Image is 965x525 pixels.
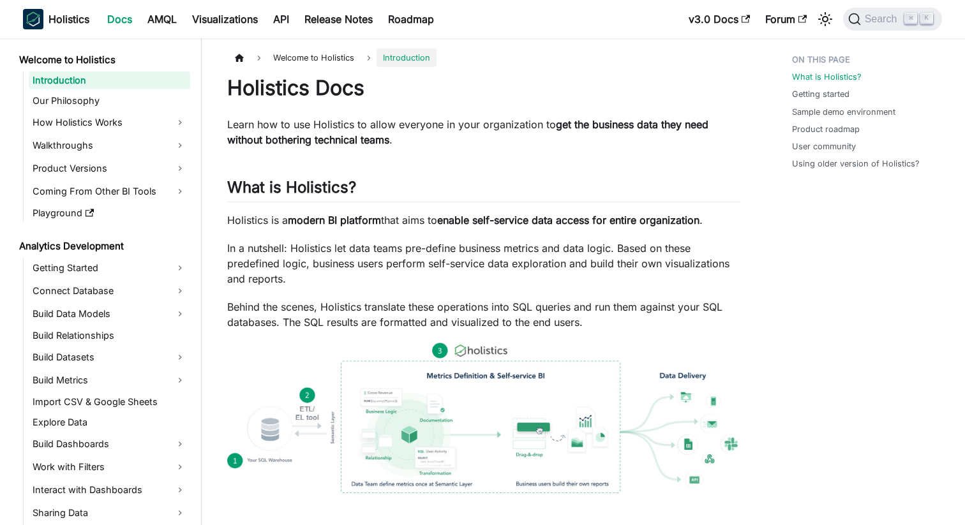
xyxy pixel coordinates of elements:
[227,48,741,67] nav: Breadcrumbs
[29,71,190,89] a: Introduction
[29,258,190,278] a: Getting Started
[29,413,190,431] a: Explore Data
[23,9,43,29] img: Holistics
[29,434,190,454] a: Build Dashboards
[297,9,380,29] a: Release Notes
[437,214,699,226] strong: enable self-service data access for entire organization
[380,9,442,29] a: Roadmap
[227,212,741,228] p: Holistics is a that aims to .
[227,117,741,147] p: Learn how to use Holistics to allow everyone in your organization to .
[29,112,190,133] a: How Holistics Works
[377,48,437,67] span: Introduction
[267,48,361,67] span: Welcome to Holistics
[792,71,862,83] a: What is Holistics?
[815,9,835,29] button: Switch between dark and light mode (currently light mode)
[792,158,920,170] a: Using older version of Holistics?
[29,327,190,344] a: Build Relationships
[227,178,741,202] h2: What is Holistics?
[15,51,190,69] a: Welcome to Holistics
[29,135,190,156] a: Walkthroughs
[29,480,190,500] a: Interact with Dashboards
[140,9,184,29] a: AMQL
[29,304,190,324] a: Build Data Models
[861,13,905,25] span: Search
[904,13,917,24] kbd: ⌘
[227,343,741,493] img: How Holistics fits in your Data Stack
[29,457,190,477] a: Work with Filters
[227,48,251,67] a: Home page
[29,503,190,523] a: Sharing Data
[843,8,942,31] button: Search (Command+K)
[29,181,190,202] a: Coming From Other BI Tools
[792,106,895,118] a: Sample demo environment
[227,299,741,330] p: Behind the scenes, Holistics translate these operations into SQL queries and run them against you...
[29,370,190,390] a: Build Metrics
[29,347,190,367] a: Build Datasets
[792,88,849,100] a: Getting started
[29,204,190,222] a: Playground
[792,123,860,135] a: Product roadmap
[49,11,89,27] b: Holistics
[10,38,202,525] nav: Docs sidebar
[29,393,190,411] a: Import CSV & Google Sheets
[758,9,814,29] a: Forum
[29,158,190,179] a: Product Versions
[920,13,933,24] kbd: K
[288,214,381,226] strong: modern BI platform
[227,75,741,101] h1: Holistics Docs
[23,9,89,29] a: HolisticsHolistics
[15,237,190,255] a: Analytics Development
[266,9,297,29] a: API
[681,9,758,29] a: v3.0 Docs
[227,240,741,286] p: In a nutshell: Holistics let data teams pre-define business metrics and data logic. Based on thes...
[100,9,140,29] a: Docs
[29,281,190,301] a: Connect Database
[792,140,856,152] a: User community
[184,9,266,29] a: Visualizations
[29,92,190,110] a: Our Philosophy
